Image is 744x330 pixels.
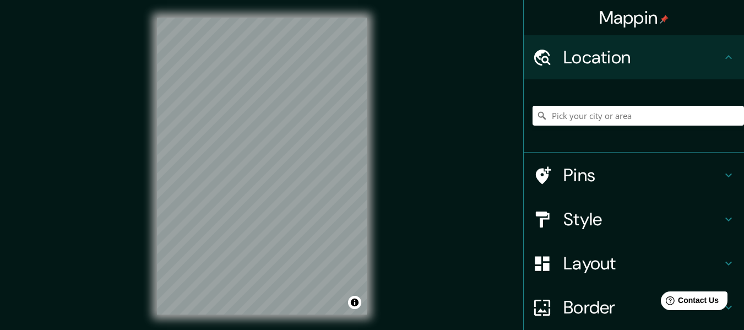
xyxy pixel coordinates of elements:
div: Layout [524,241,744,285]
h4: Layout [563,252,722,274]
div: Pins [524,153,744,197]
h4: Pins [563,164,722,186]
button: Toggle attribution [348,296,361,309]
h4: Location [563,46,722,68]
h4: Style [563,208,722,230]
div: Location [524,35,744,79]
div: Border [524,285,744,329]
div: Style [524,197,744,241]
h4: Mappin [599,7,669,29]
canvas: Map [157,18,367,315]
iframe: Help widget launcher [646,287,732,318]
img: pin-icon.png [660,15,669,24]
input: Pick your city or area [533,106,744,126]
h4: Border [563,296,722,318]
